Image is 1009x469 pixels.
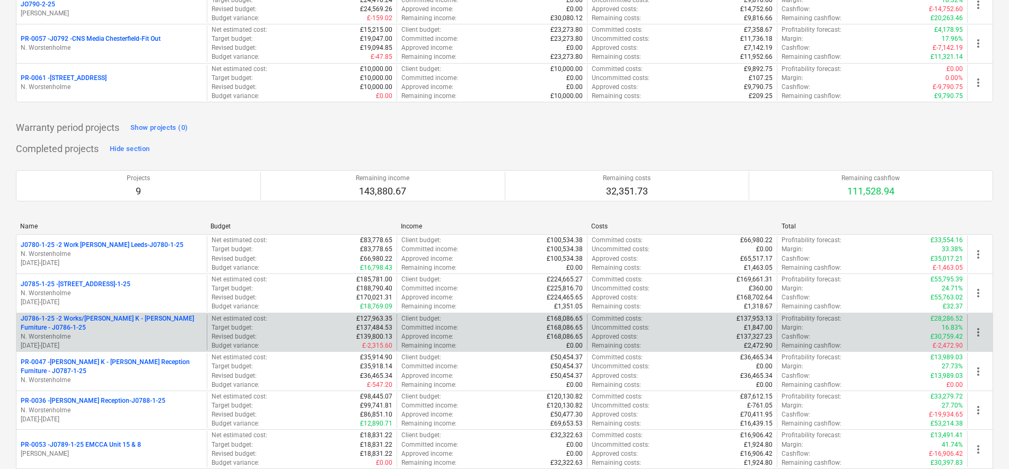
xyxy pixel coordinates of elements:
p: Remaining cashflow : [782,380,841,390]
p: 16.83% [942,323,963,332]
p: £120,130.82 [547,392,583,401]
p: N. Worstenholme [21,376,203,385]
p: Warranty period projects [16,121,119,134]
p: Approved costs : [592,5,638,14]
p: Remaining income : [401,302,457,311]
p: Client budget : [401,353,441,362]
p: £11,321.14 [931,52,963,61]
p: £7,358.67 [744,25,773,34]
p: Net estimated cost : [212,392,267,401]
div: Income [401,223,583,230]
p: £0.00 [566,380,583,390]
p: N. Worstenholme [21,406,203,415]
p: Approved income : [401,5,453,14]
div: J0786-1-25 -2 Works/[PERSON_NAME] K - [PERSON_NAME] Furniture - J0786-1-25N. Worstenholme[DATE]-[... [21,314,203,351]
p: £20,263.46 [931,14,963,23]
div: J0785-1-25 -[STREET_ADDRESS]-1-25N. Worstenholme[DATE]-[DATE] [21,280,203,307]
p: £-547.20 [367,380,392,390]
p: Uncommitted costs : [592,362,650,371]
p: PR-0061 - [STREET_ADDRESS] [21,74,107,83]
p: Approved income : [401,332,453,341]
p: Committed costs : [592,275,643,284]
div: PR-0053 -J0789-1-25 EMCCA Unit 15 & 8[PERSON_NAME] [21,440,203,458]
p: Target budget : [212,34,253,43]
p: £100,534.38 [547,236,583,245]
p: £30,759.42 [931,332,963,341]
p: Approved costs : [592,83,638,92]
p: £50,454.37 [550,353,583,362]
p: £15,215.00 [360,25,392,34]
p: £0.00 [566,83,583,92]
p: Budget variance : [212,52,259,61]
div: Name [20,223,202,230]
p: £168,086.65 [547,323,583,332]
p: Approved income : [401,83,453,92]
p: N. Worstenholme [21,332,203,341]
p: £13,989.03 [931,353,963,362]
p: £0.00 [566,74,583,83]
p: £28,286.52 [931,314,963,323]
p: £10,000.00 [550,65,583,74]
p: Remaining costs : [592,14,641,23]
p: £0.00 [756,362,773,371]
p: £-2,315.60 [362,341,392,350]
p: £209.25 [749,92,773,101]
p: Client budget : [401,25,441,34]
p: Committed income : [401,34,458,43]
p: Approved costs : [592,293,638,302]
p: Revised budget : [212,293,257,302]
p: £-19,934.65 [929,410,963,419]
p: £107.25 [749,74,773,83]
p: 17.96% [942,34,963,43]
p: Remaining income : [401,92,457,101]
span: more_vert [972,404,985,417]
p: Profitability forecast : [782,353,841,362]
p: £24,569.26 [360,5,392,14]
p: Remaining costs [603,174,651,183]
p: £35,914.90 [360,353,392,362]
p: Cashflow : [782,254,810,263]
p: £98,445.07 [360,392,392,401]
p: Margin : [782,284,803,293]
div: Budget [210,223,392,230]
p: £10,000.00 [360,74,392,83]
div: Total [782,223,963,230]
p: Approved income : [401,371,453,380]
p: £0.00 [756,380,773,390]
p: Remaining cashflow : [782,302,841,311]
p: £-761.05 [747,401,773,410]
p: Remaining income : [401,263,457,272]
p: £0.00 [946,65,963,74]
p: £23,273.80 [550,52,583,61]
p: £-47.85 [371,52,392,61]
p: Margin : [782,74,803,83]
p: Remaining cashflow [841,174,900,183]
p: Uncommitted costs : [592,34,650,43]
div: Chat Widget [956,418,1009,469]
p: £2,472.90 [744,341,773,350]
p: Remaining costs : [592,341,641,350]
p: £168,702.64 [736,293,773,302]
p: £50,477.30 [550,410,583,419]
p: £225,816.70 [547,284,583,293]
div: PR-0061 -[STREET_ADDRESS]N. Worstenholme [21,74,203,92]
p: £65,517.17 [740,254,773,263]
button: Show projects (0) [128,119,190,136]
p: £100,534.38 [547,245,583,254]
p: PR-0047 - [PERSON_NAME] K - [PERSON_NAME] Reception Furniture - JO787-1-25 [21,358,203,376]
p: Cashflow : [782,332,810,341]
p: £99,741.81 [360,401,392,410]
p: [PERSON_NAME] [21,9,203,18]
p: Target budget : [212,284,253,293]
p: Approved income : [401,43,453,52]
p: [DATE] - [DATE] [21,415,203,424]
p: Remaining cashflow : [782,341,841,350]
p: 32,351.73 [603,185,651,198]
p: Remaining income : [401,52,457,61]
p: Revised budget : [212,5,257,14]
p: Margin : [782,323,803,332]
p: £100,534.38 [547,254,583,263]
p: £7,142.19 [744,43,773,52]
p: Net estimated cost : [212,236,267,245]
p: Approved costs : [592,332,638,341]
